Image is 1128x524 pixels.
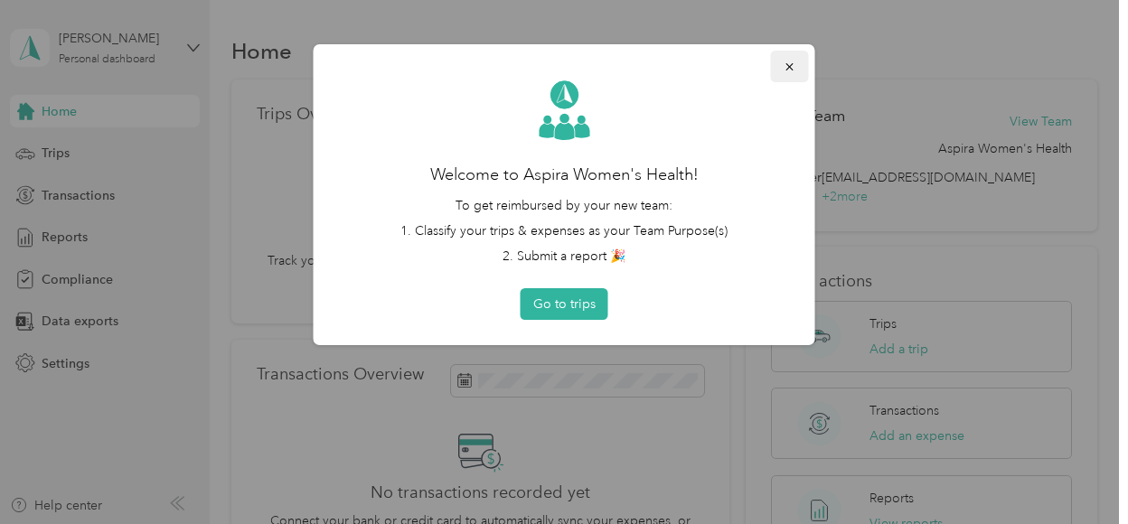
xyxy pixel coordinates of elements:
li: 2. Submit a report 🎉 [339,247,790,266]
h2: Welcome to Aspira Women's Health! [339,163,790,187]
button: Go to trips [521,288,608,320]
iframe: Everlance-gr Chat Button Frame [1027,423,1128,524]
li: 1. Classify your trips & expenses as your Team Purpose(s) [339,221,790,240]
p: To get reimbursed by your new team: [339,196,790,215]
